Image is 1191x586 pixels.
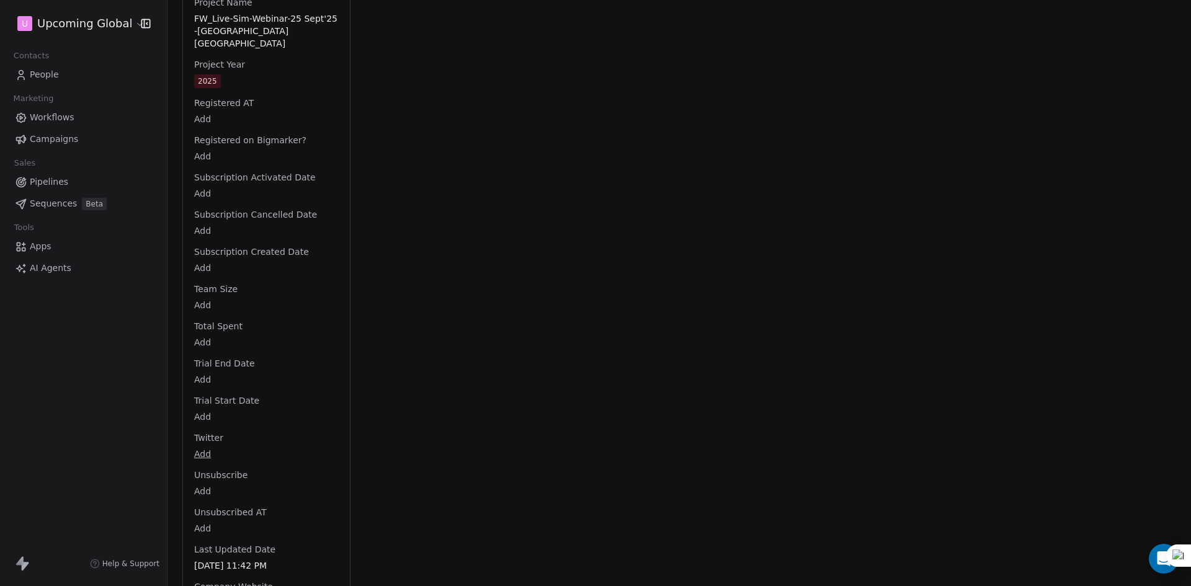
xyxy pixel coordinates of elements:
[10,64,157,85] a: People
[10,129,157,149] a: Campaigns
[194,299,339,311] span: Add
[192,246,311,258] span: Subscription Created Date
[90,559,159,569] a: Help & Support
[10,236,157,257] a: Apps
[30,133,78,146] span: Campaigns
[194,12,339,50] span: FW_Live-Sim-Webinar-25 Sept'25 -[GEOGRAPHIC_DATA] [GEOGRAPHIC_DATA]
[194,187,339,200] span: Add
[37,16,132,32] span: Upcoming Global
[10,107,157,128] a: Workflows
[194,448,339,460] span: Add
[194,411,339,423] span: Add
[194,262,339,274] span: Add
[192,283,240,295] span: Team Size
[192,543,278,556] span: Last Updated Date
[192,432,226,444] span: Twitter
[194,522,339,535] span: Add
[192,58,248,71] span: Project Year
[30,175,68,189] span: Pipelines
[8,47,55,65] span: Contacts
[194,336,339,348] span: Add
[102,559,159,569] span: Help & Support
[10,172,157,192] a: Pipelines
[9,218,39,237] span: Tools
[30,240,51,253] span: Apps
[192,506,269,518] span: Unsubscribed AT
[10,193,157,214] a: SequencesBeta
[192,320,245,332] span: Total Spent
[82,198,107,210] span: Beta
[192,394,262,407] span: Trial Start Date
[30,68,59,81] span: People
[30,262,71,275] span: AI Agents
[194,373,339,386] span: Add
[30,111,74,124] span: Workflows
[194,113,339,125] span: Add
[10,258,157,278] a: AI Agents
[194,485,339,497] span: Add
[9,154,41,172] span: Sales
[192,134,309,146] span: Registered on Bigmarker?
[192,171,318,184] span: Subscription Activated Date
[192,469,250,481] span: Unsubscribe
[194,150,339,162] span: Add
[15,13,132,34] button: UUpcoming Global
[192,208,319,221] span: Subscription Cancelled Date
[194,559,339,572] span: [DATE] 11:42 PM
[30,197,77,210] span: Sequences
[192,357,257,370] span: Trial End Date
[194,224,339,237] span: Add
[22,17,28,30] span: U
[192,97,256,109] span: Registered AT
[198,75,217,87] div: 2025
[1149,544,1179,574] div: Open Intercom Messenger
[8,89,59,108] span: Marketing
